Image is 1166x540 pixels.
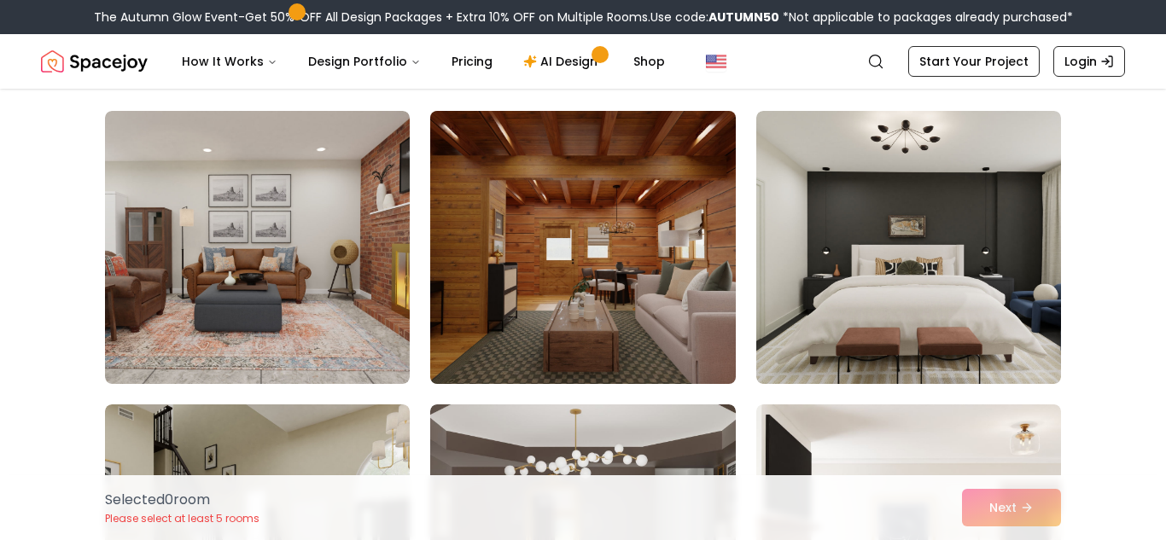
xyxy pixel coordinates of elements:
[41,34,1125,89] nav: Global
[41,44,148,78] a: Spacejoy
[708,9,779,26] b: AUTUMN50
[41,44,148,78] img: Spacejoy Logo
[1053,46,1125,77] a: Login
[168,44,291,78] button: How It Works
[779,9,1073,26] span: *Not applicable to packages already purchased*
[908,46,1040,77] a: Start Your Project
[438,44,506,78] a: Pricing
[510,44,616,78] a: AI Design
[105,512,259,525] p: Please select at least 5 rooms
[105,490,259,510] p: Selected 0 room
[294,44,434,78] button: Design Portfolio
[168,44,679,78] nav: Main
[423,104,743,391] img: Room room-2
[105,111,410,384] img: Room room-1
[94,9,1073,26] div: The Autumn Glow Event-Get 50% OFF All Design Packages + Extra 10% OFF on Multiple Rooms.
[650,9,779,26] span: Use code:
[706,51,726,72] img: United States
[620,44,679,78] a: Shop
[756,111,1061,384] img: Room room-3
